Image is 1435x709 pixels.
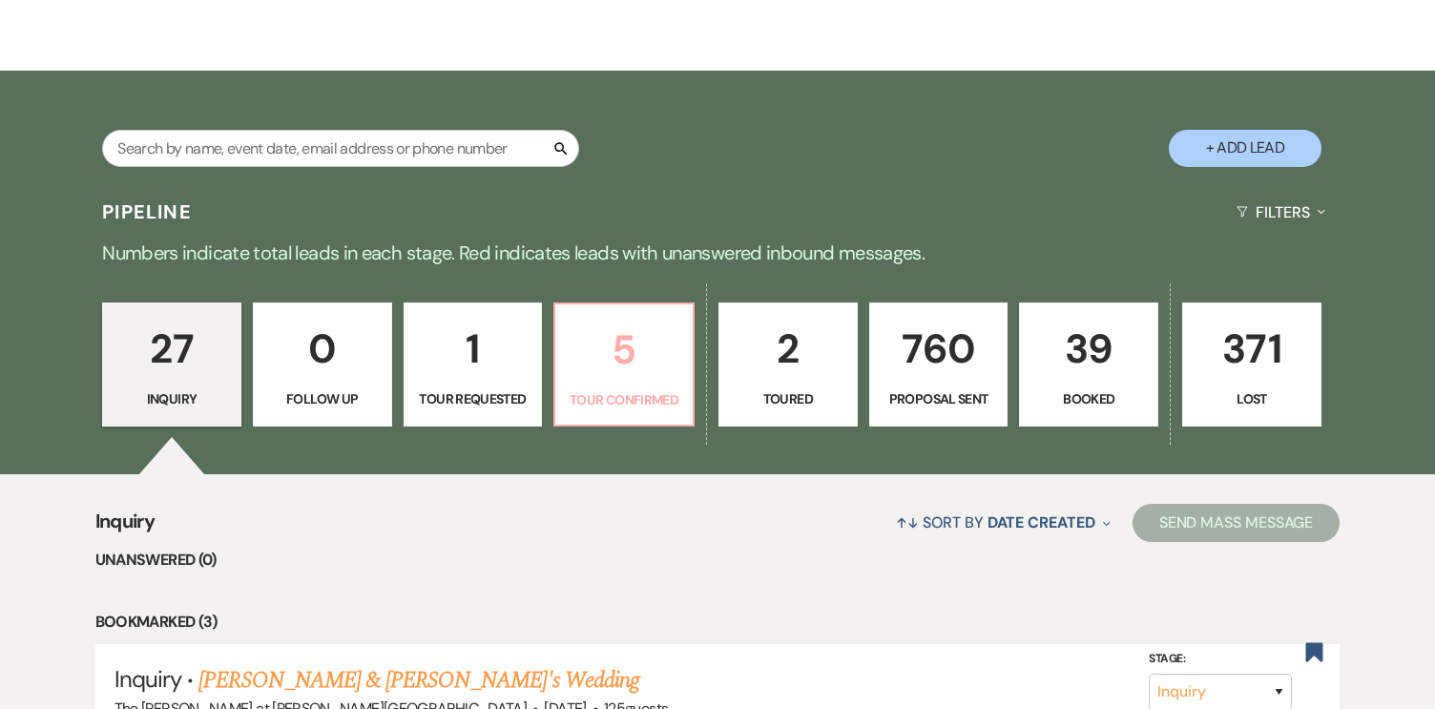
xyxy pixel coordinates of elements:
[731,388,845,409] p: Toured
[1182,302,1321,427] a: 371Lost
[95,507,156,548] span: Inquiry
[1019,302,1158,427] a: 39Booked
[1195,317,1309,381] p: 371
[731,317,845,381] p: 2
[1031,317,1146,381] p: 39
[102,130,579,167] input: Search by name, event date, email address or phone number
[882,388,996,409] p: Proposal Sent
[253,302,392,427] a: 0Follow Up
[1195,388,1309,409] p: Lost
[114,317,229,381] p: 27
[102,198,192,225] h3: Pipeline
[553,302,695,427] a: 5Tour Confirmed
[265,317,380,381] p: 0
[95,548,1341,573] li: Unanswered (0)
[567,318,681,382] p: 5
[265,388,380,409] p: Follow Up
[416,388,530,409] p: Tour Requested
[416,317,530,381] p: 1
[988,512,1095,532] span: Date Created
[114,664,181,694] span: Inquiry
[404,302,543,427] a: 1Tour Requested
[869,302,1009,427] a: 760Proposal Sent
[567,389,681,410] p: Tour Confirmed
[1169,130,1321,167] button: + Add Lead
[114,388,229,409] p: Inquiry
[31,238,1404,268] p: Numbers indicate total leads in each stage. Red indicates leads with unanswered inbound messages.
[1229,187,1333,238] button: Filters
[1149,649,1292,670] label: Stage:
[882,317,996,381] p: 760
[102,302,241,427] a: 27Inquiry
[888,497,1117,548] button: Sort By Date Created
[198,663,639,698] a: [PERSON_NAME] & [PERSON_NAME]'s Wedding
[896,512,919,532] span: ↑↓
[1031,388,1146,409] p: Booked
[95,610,1341,635] li: Bookmarked (3)
[718,302,858,427] a: 2Toured
[1133,504,1341,542] button: Send Mass Message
